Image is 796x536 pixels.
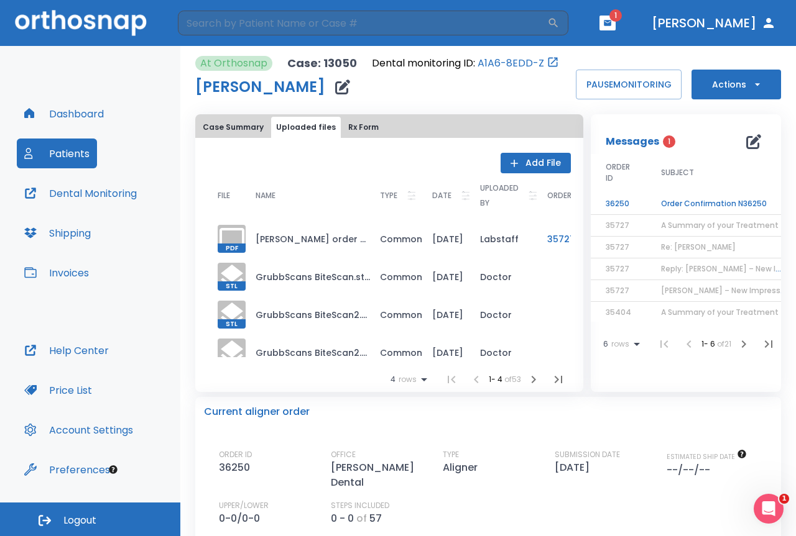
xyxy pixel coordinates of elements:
[17,375,99,405] button: Price List
[606,263,629,274] span: 35727
[555,449,620,460] p: SUBMISSION DATE
[422,220,470,258] td: [DATE]
[647,12,781,34] button: [PERSON_NAME]
[422,334,470,371] td: [DATE]
[63,514,96,527] span: Logout
[246,334,370,371] td: GrubbScans BiteScan2.stl_simplified.stl
[219,460,255,475] p: 36250
[606,307,631,317] span: 35404
[331,460,437,490] p: [PERSON_NAME] Dental
[17,218,98,248] button: Shipping
[606,220,629,230] span: 35727
[370,334,422,371] td: Common
[606,134,659,149] p: Messages
[380,188,397,203] p: TYPE
[17,415,141,445] button: Account Settings
[17,455,118,484] button: Preferences
[15,10,147,35] img: Orthosnap
[331,449,356,460] p: OFFICE
[271,117,341,138] button: Uploaded files
[17,178,144,208] button: Dental Monitoring
[246,258,370,296] td: GrubbScans BiteScan.stl_simplified.stl
[370,258,422,296] td: Common
[480,181,519,211] p: UPLOADED BY
[608,340,629,348] span: rows
[547,188,581,203] p: ORDER #
[219,511,265,526] p: 0-0/0-0
[470,220,537,258] td: Labstaff
[470,296,537,334] td: Doctor
[501,153,571,173] button: Add File
[17,258,96,288] button: Invoices
[555,460,595,475] p: [DATE]
[470,258,537,296] td: Doctor
[422,258,470,296] td: [DATE]
[754,494,784,524] iframe: Intercom live chat
[370,220,422,258] td: Common
[372,56,559,71] div: Open patient in dental monitoring portal
[218,319,246,329] span: STL
[661,242,736,252] span: Re: [PERSON_NAME]
[17,99,111,129] button: Dashboard
[443,449,459,460] p: TYPE
[422,296,470,334] td: [DATE]
[369,511,382,526] p: 57
[661,167,694,178] span: SUBJECT
[478,56,544,71] a: A1A6-8EDD-Z
[218,281,246,291] span: STL
[219,500,269,511] p: UPPER/LOWER
[178,11,547,35] input: Search by Patient Name or Case #
[246,220,370,258] td: [PERSON_NAME] order #35727.pdf
[195,79,325,94] h1: [PERSON_NAME]
[432,188,451,203] p: DATE
[701,338,717,349] span: 1 - 6
[779,494,789,504] span: 1
[576,70,682,99] button: PAUSEMONITORING
[372,56,475,71] p: Dental monitoring ID:
[692,70,781,99] button: Actions
[218,243,246,253] span: PDF
[370,296,422,334] td: Common
[219,449,252,460] p: ORDER ID
[470,334,537,371] td: Doctor
[504,374,521,384] span: of 53
[331,500,389,511] p: STEPS INCLUDED
[256,192,275,199] span: NAME
[489,374,504,384] span: 1 - 4
[537,220,599,258] td: 35727
[443,460,483,475] p: Aligner
[609,9,622,22] span: 1
[391,375,396,384] span: 4
[17,139,97,168] button: Patients
[667,463,715,478] p: --/--/--
[218,192,230,199] span: FILE
[603,340,608,348] span: 6
[663,135,675,148] span: 1
[204,404,310,419] p: Current aligner order
[667,452,747,461] span: The date will be available after approving treatment plan
[246,296,370,334] td: GrubbScans BiteScan2.stl_simplified.stl
[396,375,417,384] span: rows
[17,335,116,365] button: Help Center
[606,285,629,296] span: 35727
[606,242,629,252] span: 35727
[343,117,384,138] button: Rx Form
[331,511,354,526] p: 0 - 0
[606,161,631,184] span: ORDER ID
[356,511,367,526] p: of
[200,56,267,71] p: At Orthosnap
[591,193,646,215] td: 36250
[717,338,731,349] span: of 21
[661,220,779,230] span: A Summary of your Treatment
[661,307,779,317] span: A Summary of your Treatment
[198,117,581,138] div: tabs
